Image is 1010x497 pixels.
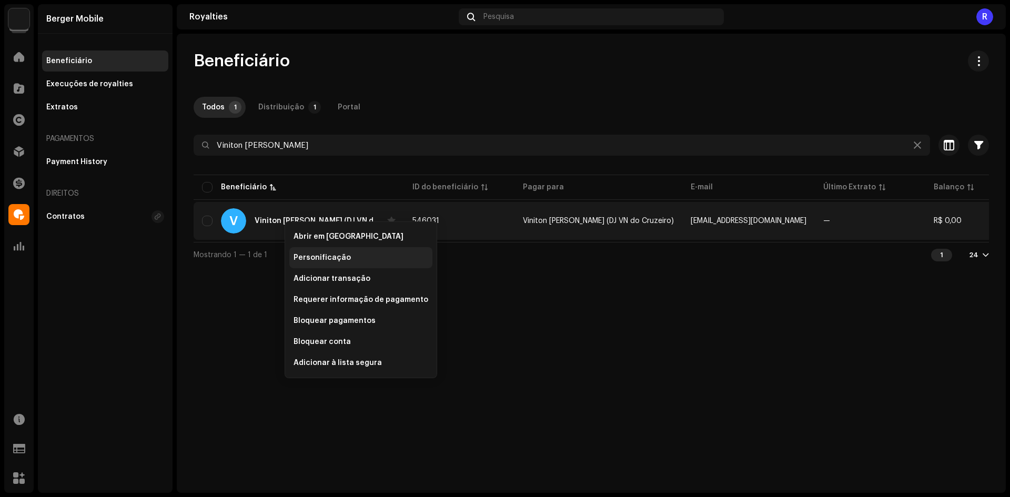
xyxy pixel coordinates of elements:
re-m-nav-item: Contratos [42,206,168,227]
div: 24 [969,251,978,259]
span: Adicionar transação [294,275,370,283]
re-m-nav-item: Extratos [42,97,168,118]
span: Bloquear conta [294,338,351,346]
li: Bloquear conta [289,331,432,352]
span: Beneficiário [194,50,290,72]
li: Bloquear pagamentos [289,310,432,331]
span: Viniton Procópio Cardoso dos Santos (DJ VN do Cruzeiro) [523,217,674,225]
p-badge: 1 [229,101,241,114]
div: Royalties [189,13,454,21]
re-m-nav-item: Payment History [42,151,168,173]
li: Requerer informação de pagamento [289,289,432,310]
li: Adicionar à lista segura [289,352,432,373]
div: Beneficiário [46,57,92,65]
li: Adicionar transação [289,268,432,289]
span: Adicionar à lista segura [294,359,382,367]
div: Último Extrato [823,182,876,192]
span: Pesquisa [483,13,514,21]
span: dashboard+161516@bergermobile.com.br [691,217,806,225]
div: V [221,208,246,234]
div: Payment History [46,158,107,166]
li: Personificação [289,247,432,268]
img: 70c0b94c-19e5-4c8c-a028-e13e35533bab [8,8,29,29]
div: R [976,8,993,25]
input: Pesquisa [194,135,930,156]
div: Viniton Procópio Cardoso dos Santos (DJ VN do Cruzeiro) [255,217,383,225]
div: Portal [338,97,360,118]
span: Requerer informação de pagamento [294,296,428,304]
div: Todos [202,97,225,118]
div: Execuções de royalties [46,80,133,88]
span: 546031 [412,217,439,225]
re-m-nav-item: Beneficiário [42,50,168,72]
li: Abrir em nova aba [289,226,432,247]
span: Abrir em [GEOGRAPHIC_DATA] [294,232,403,241]
span: Personificação [294,253,351,262]
span: — [823,217,830,225]
div: Contratos [46,212,85,221]
span: Bloquear pagamentos [294,317,376,325]
span: Mostrando 1 — 1 de 1 [194,251,267,259]
div: ID do beneficiário [412,182,478,192]
div: 1 [931,249,952,261]
re-m-nav-item: Execuções de royalties [42,74,168,95]
re-a-nav-header: Pagamentos [42,126,168,151]
div: Balanço [934,182,964,192]
div: Beneficiário [221,182,267,192]
div: Distribuição [258,97,304,118]
div: Extratos [46,103,78,111]
span: R$ 0,00 [934,217,962,225]
p-badge: 1 [308,101,321,114]
re-a-nav-header: Direitos [42,181,168,206]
